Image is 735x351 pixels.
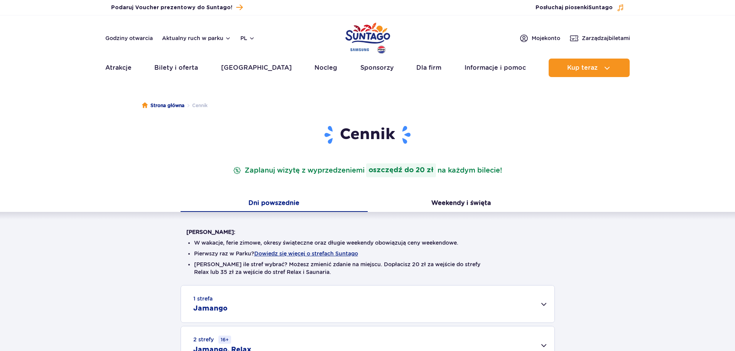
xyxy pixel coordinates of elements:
span: Suntago [588,5,613,10]
a: Zarządzajbiletami [569,34,630,43]
li: [PERSON_NAME] ile stref wybrać? Możesz zmienić zdanie na miejscu. Dopłacisz 20 zł za wejście do s... [194,260,541,276]
a: Strona główna [142,102,184,109]
span: Zarządzaj biletami [582,34,630,42]
small: 1 strefa [193,295,213,302]
strong: oszczędź do 20 zł [366,163,436,177]
a: Informacje i pomoc [465,59,526,77]
h2: Jamango [193,304,228,313]
a: Nocleg [314,59,337,77]
button: Dni powszednie [181,196,368,212]
strong: [PERSON_NAME]: [186,229,235,235]
li: Cennik [184,102,208,109]
button: Dowiedz się więcej o strefach Suntago [254,250,358,257]
a: [GEOGRAPHIC_DATA] [221,59,292,77]
a: Sponsorzy [360,59,394,77]
span: Podaruj Voucher prezentowy do Suntago! [111,4,232,12]
button: pl [240,34,255,42]
button: Aktualny ruch w parku [162,35,231,41]
span: Kup teraz [567,64,598,71]
button: Weekendy i święta [368,196,555,212]
a: Godziny otwarcia [105,34,153,42]
span: Moje konto [532,34,560,42]
a: Dla firm [416,59,441,77]
button: Posłuchaj piosenkiSuntago [536,4,624,12]
a: Podaruj Voucher prezentowy do Suntago! [111,2,243,13]
a: Mojekonto [519,34,560,43]
button: Kup teraz [549,59,630,77]
p: Zaplanuj wizytę z wyprzedzeniem na każdym bilecie! [231,163,504,177]
a: Atrakcje [105,59,132,77]
li: W wakacje, ferie zimowe, okresy świąteczne oraz długie weekendy obowiązują ceny weekendowe. [194,239,541,247]
h1: Cennik [186,125,549,145]
small: 2 strefy [193,336,231,344]
small: 16+ [218,336,231,344]
a: Park of Poland [345,19,390,55]
a: Bilety i oferta [154,59,198,77]
li: Pierwszy raz w Parku? [194,250,541,257]
span: Posłuchaj piosenki [536,4,613,12]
